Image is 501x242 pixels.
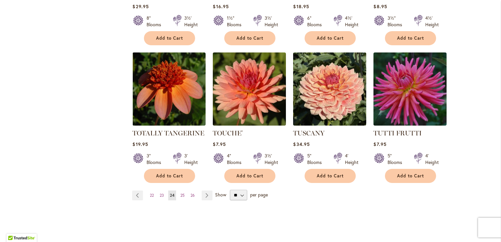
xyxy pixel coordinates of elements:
span: $29.95 [132,3,149,10]
button: Add to Cart [305,169,356,183]
span: Add to Cart [317,35,344,41]
button: Add to Cart [385,169,436,183]
button: Add to Cart [385,31,436,45]
span: $7.95 [213,141,226,147]
a: 26 [189,191,196,200]
span: Add to Cart [397,173,424,179]
span: $34.95 [293,141,310,147]
span: 25 [180,193,185,198]
div: 3½' Height [265,152,278,166]
img: TUTTI FRUTTI [373,52,447,126]
span: Add to Cart [317,173,344,179]
button: Add to Cart [144,31,195,45]
a: TOTALLY TANGERINE [132,129,204,137]
button: Add to Cart [305,31,356,45]
a: 25 [179,191,186,200]
a: TOUCHE' [213,121,286,127]
a: TUTTI FRUTTI [373,121,447,127]
img: TOTALLY TANGERINE [132,52,206,126]
button: Add to Cart [224,169,275,183]
span: Show [215,192,226,198]
span: 22 [150,193,154,198]
span: per page [250,192,268,198]
a: TOUCHE' [213,129,243,137]
a: 23 [158,191,166,200]
span: 23 [160,193,164,198]
span: $19.95 [132,141,148,147]
span: Add to Cart [236,173,263,179]
div: 5" Blooms [388,152,406,166]
div: 3½' Height [265,15,278,28]
iframe: Launch Accessibility Center [5,219,23,237]
span: 26 [190,193,195,198]
span: Add to Cart [397,35,424,41]
a: TUSCANY [293,121,366,127]
div: 5" Blooms [307,152,326,166]
div: 4' Height [425,152,439,166]
div: 3" Blooms [147,152,165,166]
div: 3' Height [184,152,198,166]
span: 24 [170,193,174,198]
a: 22 [148,191,155,200]
img: TOUCHE' [213,52,286,126]
div: 6" Blooms [307,15,326,28]
div: 4½' Height [425,15,439,28]
img: TUSCANY [293,52,366,126]
a: TUTTI FRUTTI [373,129,422,137]
div: 1½" Blooms [227,15,245,28]
a: TOTALLY TANGERINE [132,121,206,127]
div: 3½" Blooms [388,15,406,28]
span: Add to Cart [156,35,183,41]
span: $18.95 [293,3,309,10]
span: $8.95 [373,3,387,10]
button: Add to Cart [224,31,275,45]
div: 4' Height [345,152,358,166]
div: 4½' Height [345,15,358,28]
button: Add to Cart [144,169,195,183]
div: 4" Blooms [227,152,245,166]
a: TUSCANY [293,129,325,137]
div: 3½' Height [184,15,198,28]
span: Add to Cart [156,173,183,179]
span: $16.95 [213,3,229,10]
span: Add to Cart [236,35,263,41]
div: 8" Blooms [147,15,165,28]
span: $7.95 [373,141,386,147]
